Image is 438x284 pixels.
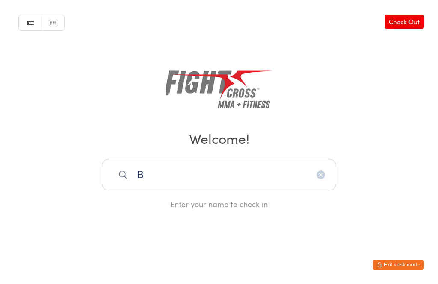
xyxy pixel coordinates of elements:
[102,159,336,190] input: Search
[385,15,424,29] a: Check Out
[102,199,336,209] div: Enter your name to check in
[9,129,429,148] h2: Welcome!
[166,57,272,117] img: Fightcross MMA & Fitness
[373,260,424,270] button: Exit kiosk mode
